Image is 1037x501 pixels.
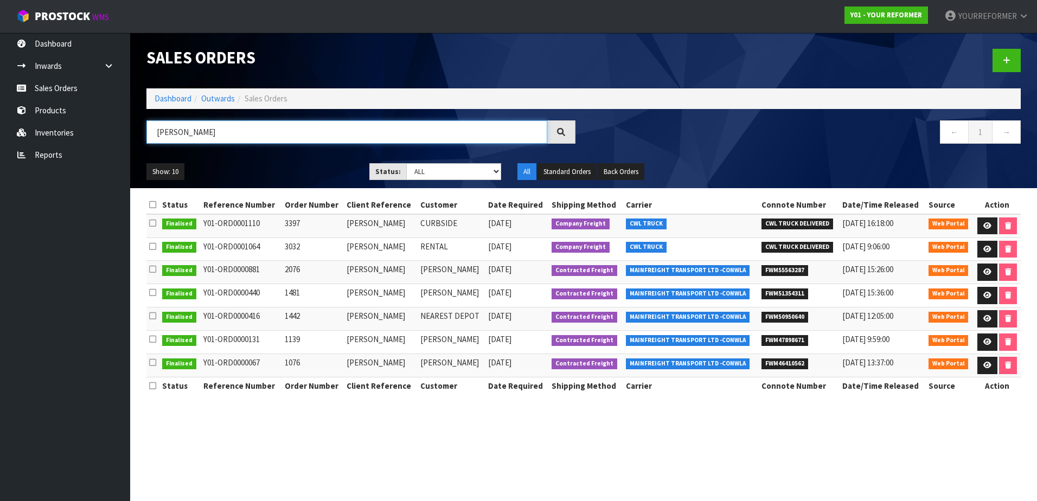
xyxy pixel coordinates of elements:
[840,196,926,214] th: Date/Time Released
[842,218,893,228] span: [DATE] 16:18:00
[162,335,196,346] span: Finalised
[929,335,969,346] span: Web Portal
[761,219,833,229] span: CWL TRUCK DELIVERED
[488,241,511,252] span: [DATE]
[418,377,485,395] th: Customer
[842,264,893,274] span: [DATE] 15:26:00
[201,196,281,214] th: Reference Number
[761,242,833,253] span: CWL TRUCK DELIVERED
[552,242,610,253] span: Company Freight
[626,219,667,229] span: CWL TRUCK
[488,334,511,344] span: [DATE]
[549,377,623,395] th: Shipping Method
[282,196,344,214] th: Order Number
[201,261,281,284] td: Y01-ORD0000881
[623,377,759,395] th: Carrier
[929,288,969,299] span: Web Portal
[974,377,1021,395] th: Action
[201,284,281,307] td: Y01-ORD0000440
[929,265,969,276] span: Web Portal
[92,12,109,22] small: WMS
[344,261,418,284] td: [PERSON_NAME]
[201,214,281,237] td: Y01-ORD0001110
[201,331,281,354] td: Y01-ORD0000131
[418,354,485,377] td: [PERSON_NAME]
[344,354,418,377] td: [PERSON_NAME]
[344,377,418,395] th: Client Reference
[418,331,485,354] td: [PERSON_NAME]
[842,287,893,298] span: [DATE] 15:36:00
[926,196,974,214] th: Source
[626,288,750,299] span: MAINFREIGHT TRANSPORT LTD -CONWLA
[375,167,401,176] strong: Status:
[146,49,575,67] h1: Sales Orders
[488,264,511,274] span: [DATE]
[598,163,644,181] button: Back Orders
[850,10,922,20] strong: Y01 - YOUR REFORMER
[162,219,196,229] span: Finalised
[759,196,840,214] th: Connote Number
[16,9,30,23] img: cube-alt.png
[418,261,485,284] td: [PERSON_NAME]
[418,284,485,307] td: [PERSON_NAME]
[761,312,808,323] span: FWM50950640
[626,312,750,323] span: MAINFREIGHT TRANSPORT LTD -CONWLA
[968,120,993,144] a: 1
[488,311,511,321] span: [DATE]
[159,377,201,395] th: Status
[552,265,617,276] span: Contracted Freight
[626,335,750,346] span: MAINFREIGHT TRANSPORT LTD -CONWLA
[842,241,889,252] span: [DATE] 9:06:00
[842,334,889,344] span: [DATE] 9:59:00
[282,214,344,237] td: 3397
[282,237,344,261] td: 3032
[162,312,196,323] span: Finalised
[344,237,418,261] td: [PERSON_NAME]
[623,196,759,214] th: Carrier
[929,358,969,369] span: Web Portal
[162,242,196,253] span: Finalised
[992,120,1021,144] a: →
[517,163,536,181] button: All
[418,214,485,237] td: CURBSIDE
[958,11,1017,21] span: YOURREFORMER
[344,284,418,307] td: [PERSON_NAME]
[840,377,926,395] th: Date/Time Released
[552,335,617,346] span: Contracted Freight
[245,93,287,104] span: Sales Orders
[626,358,750,369] span: MAINFREIGHT TRANSPORT LTD -CONWLA
[626,265,750,276] span: MAINFREIGHT TRANSPORT LTD -CONWLA
[761,358,808,369] span: FWM46410562
[761,335,808,346] span: FWM47898671
[940,120,969,144] a: ←
[552,288,617,299] span: Contracted Freight
[282,261,344,284] td: 2076
[537,163,597,181] button: Standard Orders
[201,93,235,104] a: Outwards
[485,377,549,395] th: Date Required
[552,358,617,369] span: Contracted Freight
[159,196,201,214] th: Status
[929,219,969,229] span: Web Portal
[201,354,281,377] td: Y01-ORD0000067
[201,237,281,261] td: Y01-ORD0001064
[162,288,196,299] span: Finalised
[282,331,344,354] td: 1139
[282,307,344,331] td: 1442
[155,93,191,104] a: Dashboard
[344,307,418,331] td: [PERSON_NAME]
[488,287,511,298] span: [DATE]
[929,242,969,253] span: Web Portal
[761,288,808,299] span: FWM51354311
[418,307,485,331] td: NEAREST DEPOT
[344,331,418,354] td: [PERSON_NAME]
[842,357,893,368] span: [DATE] 13:37:00
[162,265,196,276] span: Finalised
[418,237,485,261] td: RENTAL
[552,219,610,229] span: Company Freight
[146,163,184,181] button: Show: 10
[344,214,418,237] td: [PERSON_NAME]
[488,218,511,228] span: [DATE]
[282,284,344,307] td: 1481
[282,354,344,377] td: 1076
